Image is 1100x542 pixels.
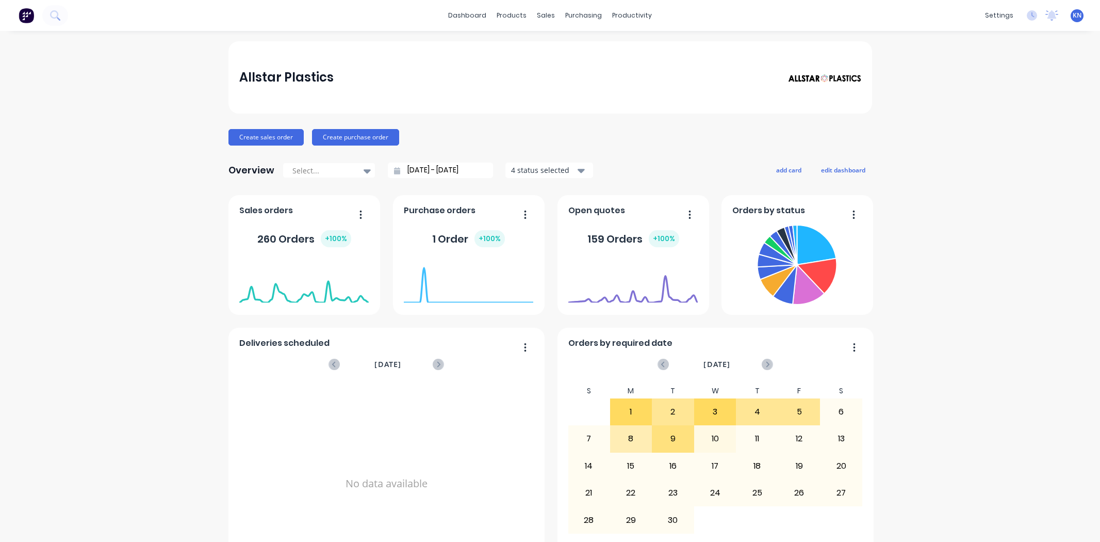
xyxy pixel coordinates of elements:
div: 260 Orders [257,230,351,247]
div: 15 [611,453,652,479]
div: 20 [820,453,862,479]
div: 2 [652,399,694,425]
span: Open quotes [568,204,625,217]
div: settings [980,8,1019,23]
div: 19 [779,453,820,479]
span: [DATE] [374,359,401,370]
div: Allstar Plastics [239,67,334,88]
div: 28 [568,507,610,533]
div: 23 [652,480,694,506]
span: KN [1073,11,1081,20]
div: 4 status selected [511,165,576,176]
div: F [778,384,820,398]
div: S [568,384,610,398]
div: 11 [736,426,778,452]
div: 6 [820,399,862,425]
div: + 100 % [474,230,505,247]
div: 29 [611,507,652,533]
div: 9 [652,426,694,452]
div: 1 Order [432,230,505,247]
div: 25 [736,480,778,506]
div: 17 [695,453,736,479]
div: 5 [779,399,820,425]
div: 159 Orders [587,230,679,247]
div: sales [532,8,560,23]
div: S [820,384,862,398]
button: Create sales order [228,129,304,146]
div: 21 [568,480,610,506]
span: Orders by required date [568,337,672,349]
button: 4 status selected [505,163,593,178]
div: 8 [611,426,652,452]
div: 14 [568,453,610,479]
div: M [610,384,652,398]
div: 3 [695,399,736,425]
div: 30 [652,507,694,533]
button: add card [769,163,808,177]
div: Overview [228,160,274,181]
a: dashboard [443,8,491,23]
div: 4 [736,399,778,425]
span: [DATE] [703,359,730,370]
div: products [491,8,532,23]
div: 27 [820,480,862,506]
div: 7 [568,426,610,452]
div: 1 [611,399,652,425]
span: Orders by status [732,204,805,217]
span: Deliveries scheduled [239,337,330,349]
div: T [736,384,778,398]
span: Purchase orders [404,204,475,217]
div: T [652,384,694,398]
div: 12 [779,426,820,452]
div: W [694,384,736,398]
div: 22 [611,480,652,506]
div: productivity [607,8,657,23]
img: Factory [19,8,34,23]
button: edit dashboard [814,163,872,177]
div: + 100 % [321,230,351,247]
div: 26 [779,480,820,506]
img: Allstar Plastics [789,74,861,83]
div: 10 [695,426,736,452]
div: 16 [652,453,694,479]
div: 24 [695,480,736,506]
div: 18 [736,453,778,479]
div: + 100 % [649,230,679,247]
span: Sales orders [239,204,293,217]
div: purchasing [560,8,607,23]
button: Create purchase order [312,129,399,146]
div: 13 [820,426,862,452]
